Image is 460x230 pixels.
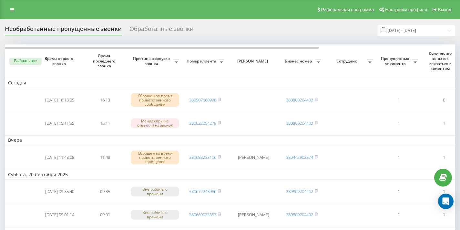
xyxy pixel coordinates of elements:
a: 380669033357 [189,212,216,217]
td: 1 [376,147,421,168]
td: [DATE] 09:01:14 [37,204,82,226]
span: Время первого звонка [42,56,77,66]
div: Менеджеры не ответили на звонок [131,118,179,128]
span: Сотрудник [328,59,367,64]
button: Выбрать все [9,58,42,65]
div: Open Intercom Messenger [438,194,454,209]
td: 09:01 [82,204,128,226]
span: Номер клиента [186,59,219,64]
div: Вне рабочего времени [131,187,179,196]
td: 16:13 [82,89,128,111]
a: 380800204402 [286,120,313,126]
span: Количество попыток связаться с клиентом [424,51,457,71]
a: 380672243986 [189,188,216,194]
span: Выход [438,7,451,12]
td: [DATE] 11:48:08 [37,147,82,168]
td: [PERSON_NAME] [228,204,279,226]
a: 380688233106 [189,154,216,160]
td: 15:11 [82,112,128,134]
a: 380800204402 [286,212,313,217]
span: [PERSON_NAME] [233,59,274,64]
td: [DATE] 09:35:40 [37,181,82,203]
span: Время последнего звонка [87,53,122,69]
a: 380632054279 [189,120,216,126]
td: [PERSON_NAME] [228,147,279,168]
div: Сброшен во время приветственного сообщения [131,93,179,107]
td: 11:48 [82,147,128,168]
td: 09:35 [82,181,128,203]
a: 380800204402 [286,97,313,103]
a: 380507660998 [189,97,216,103]
span: Причина пропуска звонка [131,56,173,66]
span: Пропущенных от клиента [379,56,412,66]
td: 1 [376,181,421,203]
span: Реферальная программа [321,7,374,12]
td: 1 [376,204,421,226]
div: Необработанные пропущенные звонки [5,25,122,35]
td: [DATE] 15:11:55 [37,112,82,134]
a: 380442903374 [286,154,313,160]
a: 380800204402 [286,188,313,194]
td: [DATE] 16:13:05 [37,89,82,111]
span: Бизнес номер [282,59,315,64]
span: Настройки профиля [385,7,427,12]
div: Сброшен во время приветственного сообщения [131,150,179,165]
div: Обработанные звонки [129,25,193,35]
div: Вне рабочего времени [131,210,179,219]
td: 1 [376,89,421,111]
td: 1 [376,112,421,134]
